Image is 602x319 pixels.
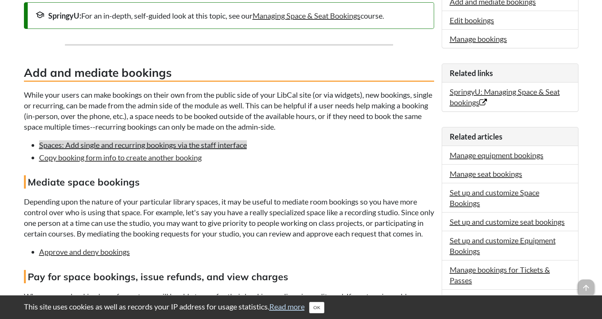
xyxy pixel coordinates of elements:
button: Close [309,302,324,313]
a: Add and manage LibCal user accounts [450,294,542,314]
a: SpringyU: Managing Space & Seat bookings [450,87,560,107]
h4: Pay for space bookings, issue refunds, and view charges [24,270,434,283]
a: Manage bookings [450,34,507,43]
span: Related articles [450,132,502,141]
a: Read more [269,302,305,311]
a: Manage seat bookings [450,169,522,178]
span: Related links [450,68,493,78]
a: arrow_upward [578,280,594,289]
a: Set up and customize Equipment Bookings [450,236,556,256]
span: arrow_upward [578,279,594,296]
p: Depending upon the nature of your particular library spaces, it may be useful to mediate room boo... [24,196,434,239]
a: Set up and customize seat bookings [450,217,565,226]
a: Edit bookings [450,16,494,25]
a: Set up and customize Space Bookings [450,188,539,208]
a: Approve and deny bookings [39,247,130,256]
a: Manage bookings for Tickets & Passes [450,265,550,285]
h4: Mediate space bookings [24,175,434,189]
span: school [35,10,44,19]
a: Managing Space & Seat Bookings [253,11,360,20]
div: This site uses cookies as well as records your IP address for usage statistics. [16,301,586,313]
p: While your users can make bookings on their own from the public side of your LibCal site (or via ... [24,89,434,132]
a: Manage equipment bookings [450,151,544,160]
h3: Add and mediate bookings [24,65,434,82]
strong: SpringyU: [48,11,81,20]
a: Spaces: Add single and recurring bookings via the staff interface [39,140,247,149]
a: Copy booking form info to create another booking [39,153,202,162]
div: For an in-depth, self-guided look at this topic, see our course. [35,10,426,21]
